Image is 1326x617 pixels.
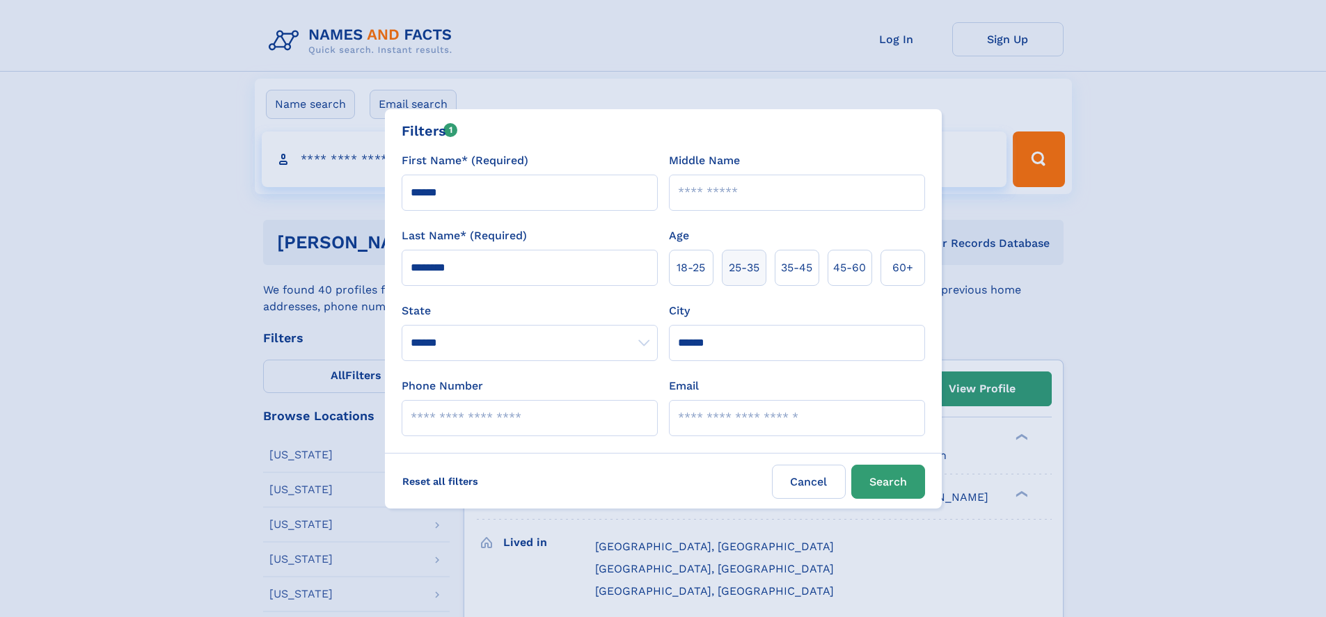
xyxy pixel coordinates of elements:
[677,259,705,276] span: 18‑25
[402,120,458,141] div: Filters
[669,152,740,169] label: Middle Name
[402,378,483,394] label: Phone Number
[669,227,689,244] label: Age
[669,303,690,319] label: City
[729,259,759,276] span: 25‑35
[402,303,658,319] label: State
[833,259,866,276] span: 45‑60
[669,378,699,394] label: Email
[851,465,925,499] button: Search
[781,259,812,276] span: 35‑45
[402,152,528,169] label: First Name* (Required)
[393,465,487,498] label: Reset all filters
[402,227,527,244] label: Last Name* (Required)
[772,465,846,499] label: Cancel
[892,259,913,276] span: 60+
